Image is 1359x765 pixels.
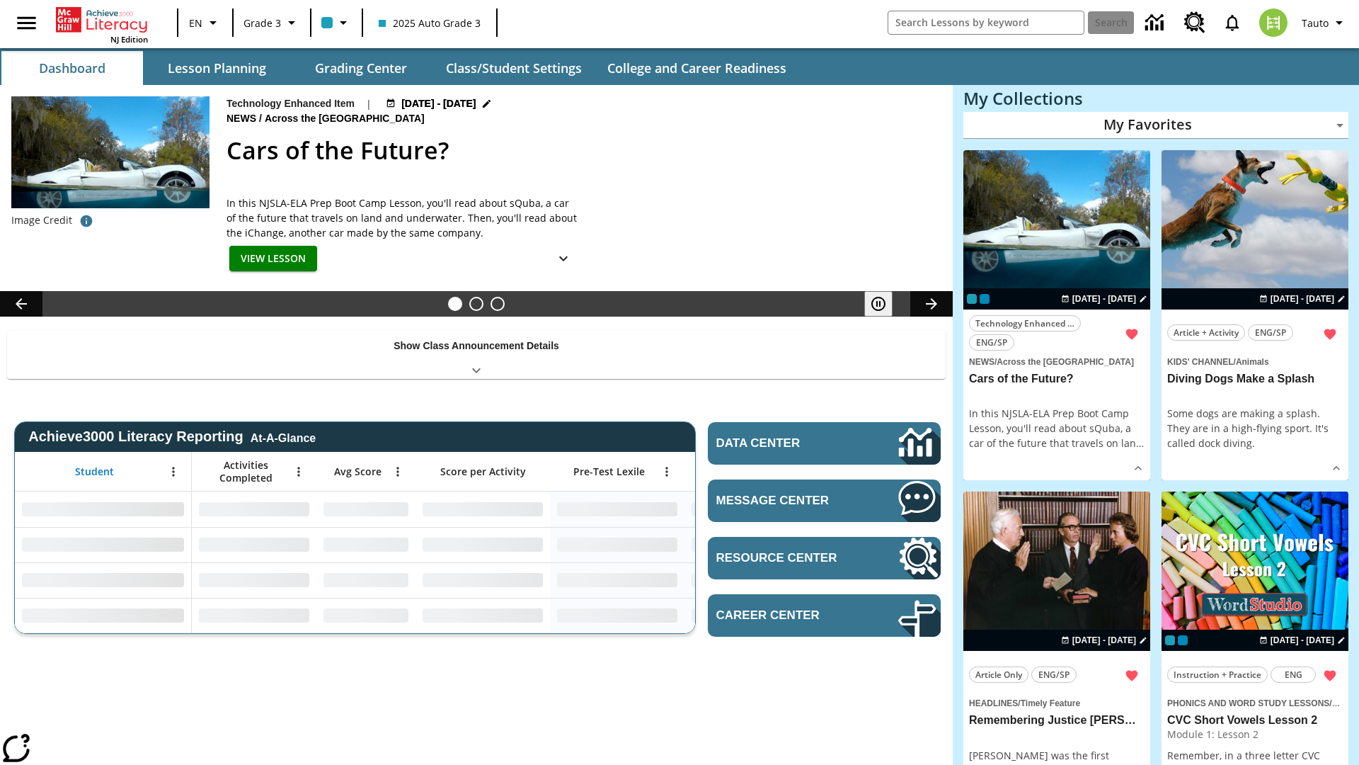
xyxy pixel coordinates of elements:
button: Pause [864,291,893,317]
span: News [969,357,994,367]
span: Timely Feature [1021,698,1080,708]
button: Show Details [1326,458,1347,479]
button: Show Details [1128,458,1149,479]
div: No Data, [192,598,316,633]
img: avatar image [1259,8,1288,37]
span: Article Only [975,667,1022,682]
span: Topic: Phonics and Word Study Lessons/CVC Short Vowels [1167,695,1343,710]
span: Data Center [716,436,850,450]
button: Grading Center [290,51,432,85]
div: At-A-Glance [251,429,316,445]
button: Open Menu [163,461,184,482]
span: Score per Activity [440,465,526,478]
span: Message Center [716,494,856,508]
button: Jul 01 - Aug 01 Choose Dates [383,96,495,111]
span: Achieve3000 Literacy Reporting [28,429,316,445]
button: Grade: Grade 3, Select a grade [238,10,306,35]
button: Open Menu [288,461,309,482]
button: Aug 22 - Aug 22 Choose Dates [1256,634,1348,647]
span: News [226,111,259,127]
span: ENG/SP [1038,667,1070,682]
div: No Data, [684,562,819,598]
h3: My Collections [963,89,1348,108]
span: Tauto [1302,16,1329,30]
span: Avg Score [334,465,382,478]
span: Headlines [969,698,1018,708]
button: Select a new avatar [1251,4,1296,41]
h3: Cars of the Future? [969,372,1145,387]
span: [DATE] - [DATE] [1072,293,1136,305]
div: No Data, [316,562,415,598]
div: OL 2025 Auto Grade 4 [980,294,990,304]
div: Current Class [1165,635,1175,645]
span: Across the [GEOGRAPHIC_DATA] [265,111,428,127]
span: Topic: News/Across the US [969,353,1145,369]
input: search field [888,11,1084,34]
button: Profile/Settings [1296,10,1353,35]
span: [DATE] - [DATE] [1271,634,1334,647]
span: / [994,357,997,367]
div: In this NJSLA-ELA Prep Boot Camp Lesson, you'll read about sQuba, a car of the future that travel... [226,195,580,240]
span: Resource Center [716,551,856,565]
button: Article Only [969,667,1028,683]
button: ENG/SP [1031,667,1077,683]
span: / [1018,698,1020,708]
div: My Favorites [963,112,1348,139]
span: Topic: Kids' Channel/Animals [1167,353,1343,369]
div: In this NJSLA-ELA Prep Boot Camp Lesson, you'll read about sQuba, a car of the future that travel... [969,406,1145,450]
div: No Data, [192,562,316,598]
span: n [1130,436,1136,450]
div: Home [56,4,148,45]
button: Technology Enhanced Item [969,315,1081,331]
p: Show Class Announcement Details [394,339,559,353]
h3: Remembering Justice O'Connor [969,713,1145,728]
button: Open Menu [656,461,677,482]
button: College and Career Readiness [596,51,798,85]
a: Message Center [708,480,941,522]
span: NJ Edition [110,34,148,45]
p: Image Credit [11,213,72,227]
a: Data Center [708,422,941,465]
img: High-tech automobile treading water. [11,96,210,230]
h3: Diving Dogs Make a Splash [1167,372,1343,387]
div: No Data, [684,598,819,633]
span: [DATE] - [DATE] [1072,634,1136,647]
span: [DATE] - [DATE] [401,96,476,111]
span: Student [75,465,114,478]
span: / [259,113,262,124]
div: No Data, [192,492,316,527]
span: | [366,96,372,111]
span: / [1329,696,1339,709]
p: Technology Enhanced Item [226,96,355,111]
button: Aug 22 - Aug 22 Choose Dates [1058,634,1150,647]
div: lesson details [1162,150,1348,481]
button: ENG/SP [969,334,1014,351]
button: Remove from Favorites [1119,663,1145,688]
span: 2025 Auto Grade 3 [379,16,481,30]
button: Slide 1 Cars of the Future? [448,297,462,311]
button: Class/Student Settings [435,51,593,85]
div: Current Class [967,294,977,304]
a: Career Center [708,594,941,637]
span: [DATE] - [DATE] [1271,293,1334,305]
span: Activities Completed [199,459,292,484]
div: Pause [864,291,907,317]
div: No Data, [684,492,819,527]
button: Remove from Favorites [1317,663,1343,688]
button: ENG/SP [1248,324,1293,341]
div: No Data, [316,598,415,633]
a: Resource Center, Will open in new tab [708,537,941,579]
span: ENG [1285,667,1302,682]
div: No Data, [316,527,415,562]
span: / [1234,357,1236,367]
span: Technology Enhanced Item [975,316,1074,331]
div: No Data, [192,527,316,562]
button: Open side menu [6,2,47,44]
button: Remove from Favorites [1119,322,1145,347]
span: Phonics and Word Study Lessons [1167,698,1329,708]
button: Lesson carousel, Next [910,291,953,317]
button: ENG [1271,667,1316,683]
button: Show Details [549,246,578,272]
